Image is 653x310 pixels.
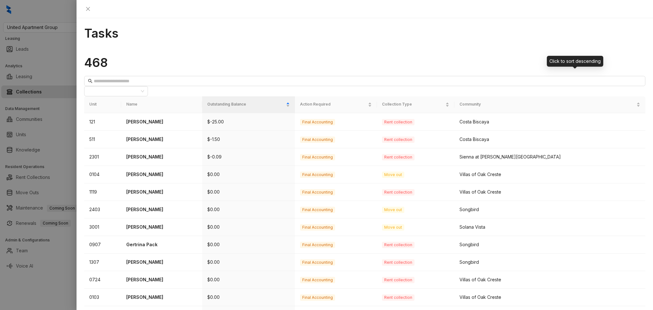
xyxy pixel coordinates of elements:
div: Costa Biscaya [459,136,640,143]
td: 2301 [84,148,121,166]
div: Villas of Oak Creste [459,171,640,178]
th: Community [454,96,645,113]
span: search [88,79,92,83]
th: Name [121,96,202,113]
span: Rent collection [382,259,415,266]
span: Final Accounting [300,277,335,283]
span: Rent collection [382,294,415,301]
button: Close [84,5,92,13]
h1: 468 [84,55,645,70]
td: 0104 [84,166,121,183]
p: [PERSON_NAME] [126,188,197,196]
td: 0724 [84,271,121,289]
p: [PERSON_NAME] [126,153,197,160]
span: Final Accounting [300,242,335,248]
span: Rent collection [382,242,415,248]
p: $0.00 [207,294,290,301]
span: Rent collection [382,189,415,196]
span: Final Accounting [300,224,335,231]
p: $-0.09 [207,153,290,160]
span: Action Required [300,101,367,107]
span: Move out [382,207,404,213]
p: $0.00 [207,171,290,178]
p: $0.00 [207,259,290,266]
span: Final Accounting [300,207,335,213]
div: Sienna at [PERSON_NAME][GEOGRAPHIC_DATA] [459,153,640,160]
th: Unit [84,96,121,113]
p: $-25.00 [207,118,290,125]
p: $0.00 [207,224,290,231]
p: [PERSON_NAME] [126,224,197,231]
span: Final Accounting [300,189,335,196]
span: Final Accounting [300,119,335,125]
td: 0103 [84,289,121,306]
span: Rent collection [382,154,415,160]
span: Community [459,101,635,107]
p: $0.00 [207,241,290,248]
td: 3001 [84,218,121,236]
div: Costa Biscaya [459,118,640,125]
div: Solana Vista [459,224,640,231]
p: [PERSON_NAME] [126,118,197,125]
div: Villas of Oak Creste [459,276,640,283]
span: Collection Type [382,101,444,107]
p: $0.00 [207,276,290,283]
p: $0.00 [207,188,290,196]
span: Final Accounting [300,294,335,301]
span: Rent collection [382,119,415,125]
p: [PERSON_NAME] [126,171,197,178]
th: Collection Type [377,96,454,113]
p: [PERSON_NAME] [126,206,197,213]
span: Final Accounting [300,172,335,178]
p: [PERSON_NAME] [126,259,197,266]
span: close [85,6,91,11]
span: Rent collection [382,277,415,283]
span: Move out [382,224,404,231]
div: Villas of Oak Creste [459,188,640,196]
p: [PERSON_NAME] [126,294,197,301]
td: 1307 [84,254,121,271]
h1: Tasks [84,26,645,41]
div: Songbird [459,241,640,248]
div: Click to sort descending [547,56,603,67]
span: Final Accounting [300,154,335,160]
span: Move out [382,172,404,178]
td: 511 [84,131,121,148]
span: Final Accounting [300,259,335,266]
td: 0907 [84,236,121,254]
div: Songbird [459,259,640,266]
div: Villas of Oak Creste [459,294,640,301]
td: 121 [84,113,121,131]
div: Songbird [459,206,640,213]
p: [PERSON_NAME] [126,276,197,283]
p: Gertrina Pack [126,241,197,248]
th: Action Required [295,96,377,113]
td: 2403 [84,201,121,218]
td: 1119 [84,183,121,201]
p: $-1.50 [207,136,290,143]
span: Outstanding Balance [207,101,285,107]
span: Rent collection [382,137,415,143]
span: Final Accounting [300,137,335,143]
p: [PERSON_NAME] [126,136,197,143]
p: $0.00 [207,206,290,213]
